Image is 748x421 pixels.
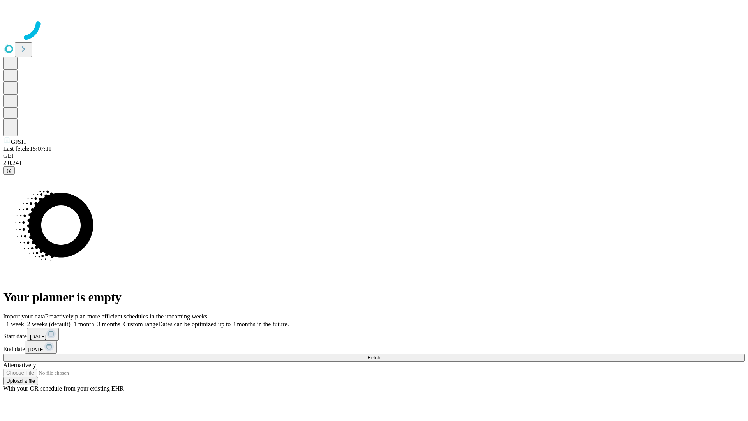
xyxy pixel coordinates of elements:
[27,328,59,341] button: [DATE]
[158,321,289,327] span: Dates can be optimized up to 3 months in the future.
[27,321,71,327] span: 2 weeks (default)
[6,168,12,173] span: @
[3,313,45,320] span: Import your data
[3,290,745,304] h1: Your planner is empty
[3,152,745,159] div: GEI
[25,341,57,354] button: [DATE]
[3,328,745,341] div: Start date
[30,334,46,340] span: [DATE]
[3,159,745,166] div: 2.0.241
[367,355,380,361] span: Fetch
[97,321,120,327] span: 3 months
[28,347,44,352] span: [DATE]
[3,166,15,175] button: @
[123,321,158,327] span: Custom range
[3,354,745,362] button: Fetch
[3,362,36,368] span: Alternatively
[11,138,26,145] span: GJSH
[45,313,209,320] span: Proactively plan more efficient schedules in the upcoming weeks.
[3,377,38,385] button: Upload a file
[3,145,51,152] span: Last fetch: 15:07:11
[74,321,94,327] span: 1 month
[6,321,24,327] span: 1 week
[3,341,745,354] div: End date
[3,385,124,392] span: With your OR schedule from your existing EHR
